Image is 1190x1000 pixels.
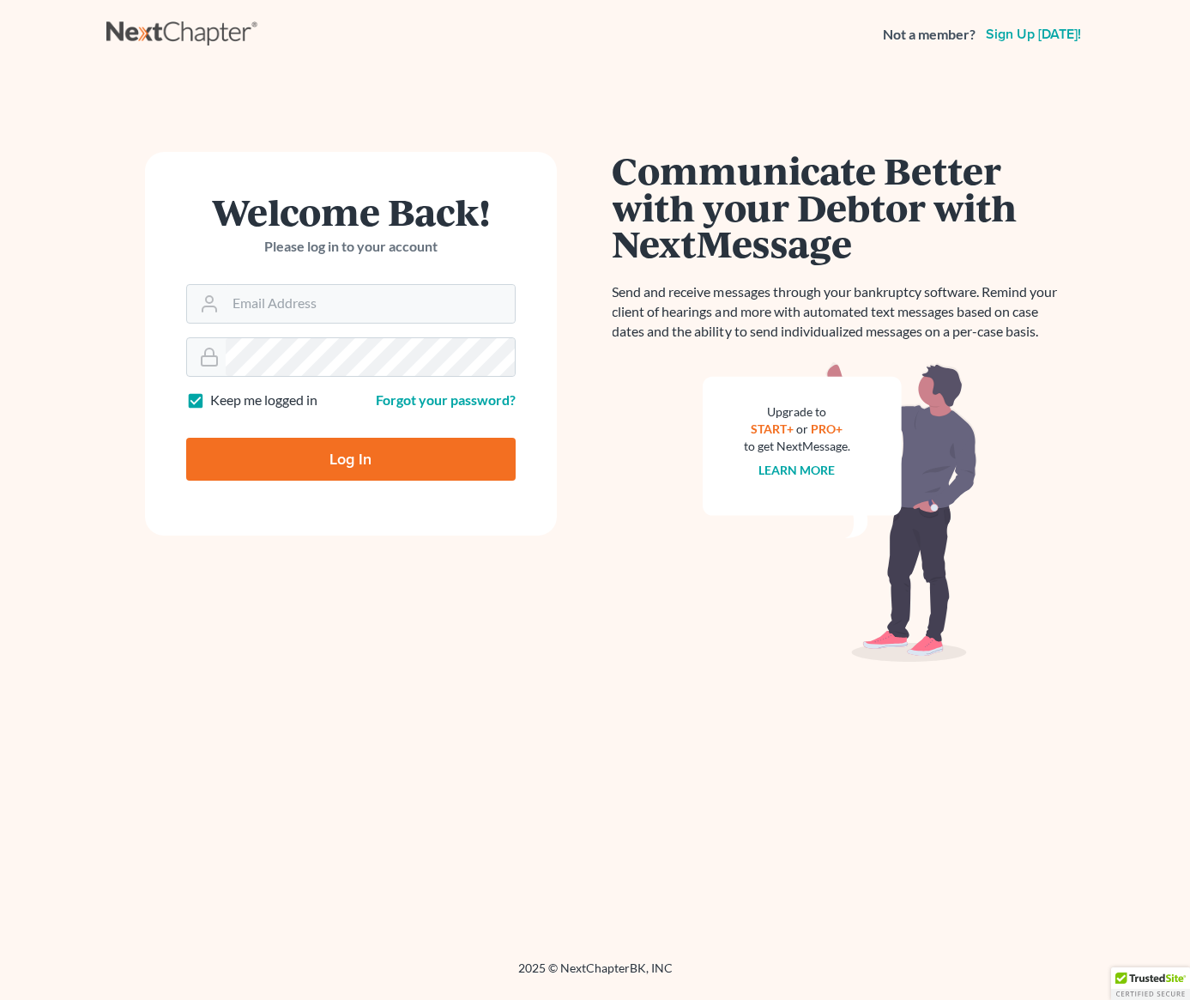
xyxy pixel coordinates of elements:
img: nextmessage_bg-59042aed3d76b12b5cd301f8e5b87938c9018125f34e5fa2b7a6b67550977c72.svg [703,362,977,663]
a: Sign up [DATE]! [982,27,1084,41]
input: Email Address [226,285,515,323]
input: Log In [186,438,516,481]
div: TrustedSite Certified [1111,967,1190,1000]
div: 2025 © NextChapterBK, INC [106,960,1084,991]
p: Send and receive messages through your bankruptcy software. Remind your client of hearings and mo... [613,282,1067,342]
h1: Communicate Better with your Debtor with NextMessage [613,152,1067,262]
div: Upgrade to [744,403,850,421]
span: or [796,421,808,436]
h1: Welcome Back! [186,193,516,230]
a: Learn more [758,463,835,477]
a: Forgot your password? [376,391,516,408]
div: to get NextMessage. [744,438,850,455]
strong: Not a member? [883,25,976,45]
label: Keep me logged in [210,391,317,410]
a: PRO+ [811,421,843,436]
p: Please log in to your account [186,237,516,257]
a: START+ [751,421,794,436]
